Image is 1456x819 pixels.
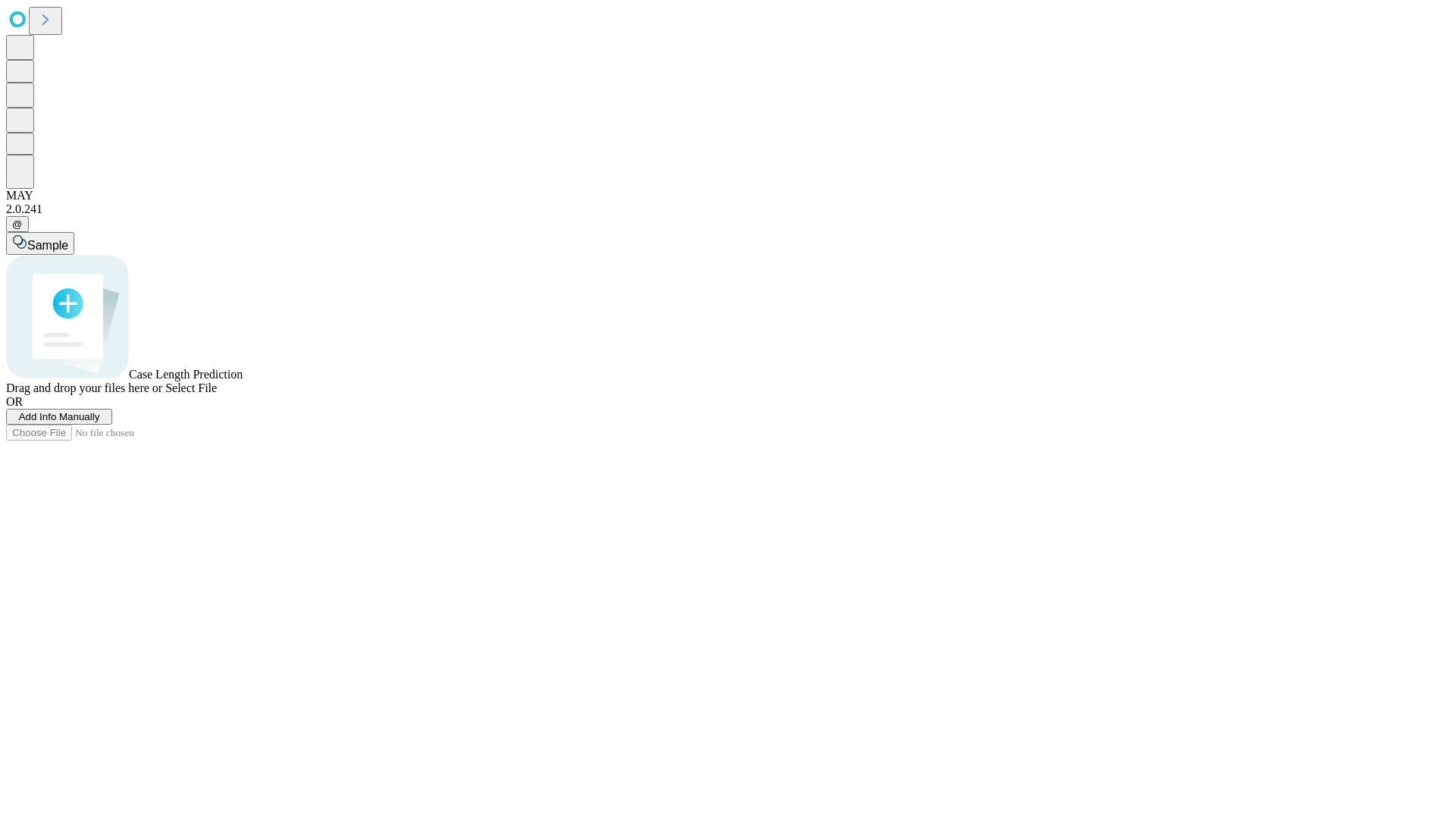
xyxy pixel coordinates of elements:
span: Case Length Prediction [129,368,243,381]
div: MAY [6,189,1450,202]
button: Sample [6,232,74,255]
span: Sample [27,239,68,252]
div: 2.0.241 [6,202,1450,216]
span: Add Info Manually [19,411,100,422]
span: OR [6,395,23,408]
button: Add Info Manually [6,409,112,425]
span: Select File [165,381,217,394]
button: @ [6,216,29,232]
span: @ [12,218,23,230]
span: Drag and drop your files here or [6,381,162,394]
